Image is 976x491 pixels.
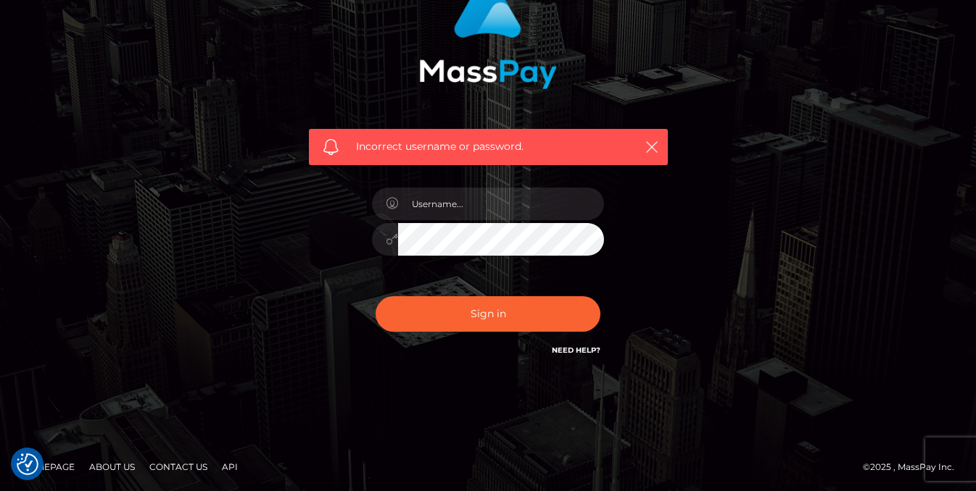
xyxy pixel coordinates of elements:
[16,456,80,478] a: Homepage
[17,453,38,475] img: Revisit consent button
[376,296,600,332] button: Sign in
[144,456,213,478] a: Contact Us
[863,459,965,475] div: © 2025 , MassPay Inc.
[17,453,38,475] button: Consent Preferences
[83,456,141,478] a: About Us
[552,345,600,355] a: Need Help?
[356,139,621,154] span: Incorrect username or password.
[398,188,604,220] input: Username...
[216,456,244,478] a: API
